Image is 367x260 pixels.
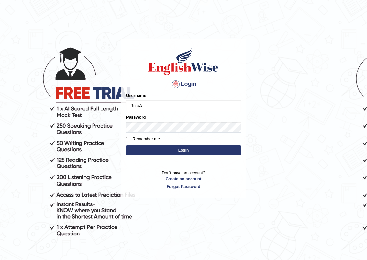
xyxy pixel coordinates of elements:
h4: Login [126,79,241,89]
img: Logo of English Wise sign in for intelligent practice with AI [147,47,220,76]
p: Don't have an account? [126,170,241,189]
a: Create an account [126,176,241,182]
input: Remember me [126,137,130,141]
button: Login [126,145,241,155]
label: Remember me [126,136,160,142]
label: Username [126,93,146,99]
a: Forgot Password [126,183,241,189]
label: Password [126,114,146,120]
